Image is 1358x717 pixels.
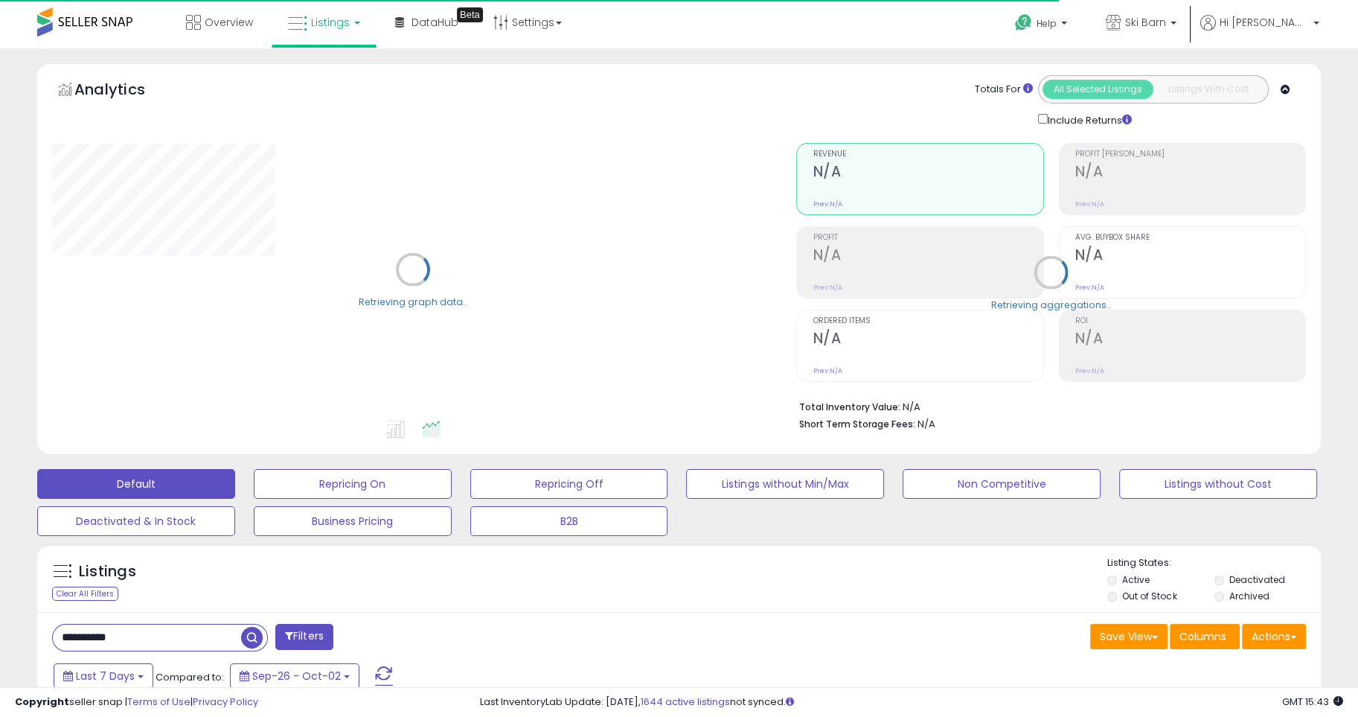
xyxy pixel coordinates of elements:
[1179,629,1226,644] span: Columns
[1003,2,1082,48] a: Help
[254,469,452,499] button: Repricing On
[15,695,69,709] strong: Copyright
[156,670,224,684] span: Compared to:
[1027,111,1150,128] div: Include Returns
[193,695,258,709] a: Privacy Policy
[1282,695,1343,709] span: 2025-10-10 15:43 GMT
[52,587,118,601] div: Clear All Filters
[1170,624,1240,649] button: Columns
[1125,15,1166,30] span: Ski Barn
[411,15,458,30] span: DataHub
[37,469,235,499] button: Default
[1042,80,1153,99] button: All Selected Listings
[37,506,235,536] button: Deactivated & In Stock
[359,295,467,308] div: Retrieving graph data..
[903,469,1101,499] button: Non Competitive
[15,695,258,710] div: seller snap | |
[470,506,668,536] button: B2B
[686,469,884,499] button: Listings without Min/Max
[1229,590,1269,602] label: Archived
[470,469,668,499] button: Repricing Off
[127,695,190,709] a: Terms of Use
[1014,13,1033,32] i: Get Help
[457,7,483,22] div: Tooltip anchor
[1107,556,1321,570] p: Listing States:
[1122,573,1150,586] label: Active
[1200,15,1319,48] a: Hi [PERSON_NAME]
[1090,624,1168,649] button: Save View
[275,624,333,650] button: Filters
[254,506,452,536] button: Business Pricing
[975,83,1033,97] div: Totals For
[1153,80,1263,99] button: Listings With Cost
[79,561,136,582] h5: Listings
[641,695,730,709] a: 1644 active listings
[311,15,350,30] span: Listings
[1220,15,1309,30] span: Hi [PERSON_NAME]
[230,663,359,689] button: Sep-26 - Oct-02
[1242,624,1306,649] button: Actions
[1122,590,1176,602] label: Out of Stock
[1229,573,1285,586] label: Deactivated
[1037,17,1057,30] span: Help
[1119,469,1317,499] button: Listings without Cost
[76,669,135,683] span: Last 7 Days
[480,695,1343,710] div: Last InventoryLab Update: [DATE], not synced.
[74,79,174,103] h5: Analytics
[205,15,253,30] span: Overview
[991,298,1111,311] div: Retrieving aggregations..
[252,669,341,683] span: Sep-26 - Oct-02
[54,663,153,689] button: Last 7 Days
